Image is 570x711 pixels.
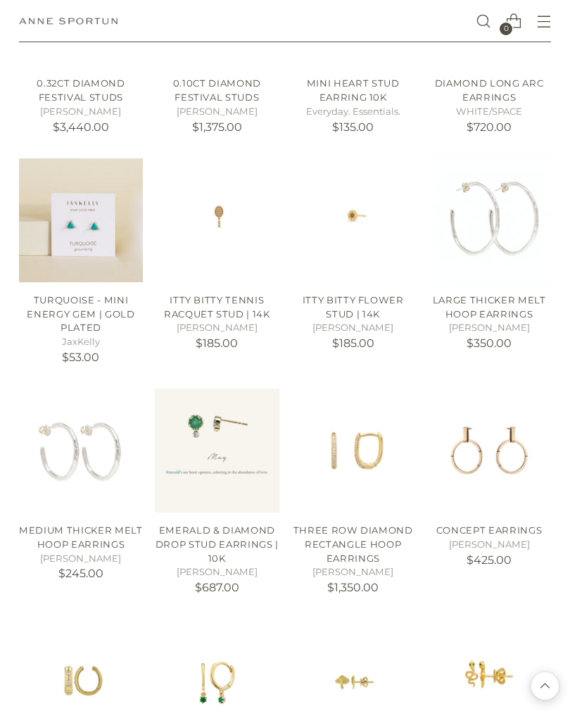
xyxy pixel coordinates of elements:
[58,567,103,580] span: $245.00
[62,351,99,364] span: $53.00
[436,524,543,536] a: Concept Earrings
[155,389,279,512] a: Emerald & Diamond Drop Stud Earrings | 10k
[53,120,109,134] span: $3,440.00
[427,105,551,119] h5: WHITE/SPACE
[19,524,143,550] a: Medium Thicker Melt Hoop Earrings
[293,524,413,563] a: Three Row Diamond Rectangle Hoop Earrings
[155,321,279,335] h5: [PERSON_NAME]
[529,7,558,36] button: Open menu modal
[19,105,143,119] h5: [PERSON_NAME]
[303,294,404,320] a: Itty Bitty Flower Stud | 14k
[427,158,551,282] a: Large Thicker Melt Hoop Earrings
[291,565,415,579] h5: [PERSON_NAME]
[332,336,374,350] span: $185.00
[164,294,270,320] a: Itty Bitty Tennis Racquet Stud | 14k
[467,553,512,567] span: $425.00
[427,538,551,552] h5: [PERSON_NAME]
[27,294,134,333] a: Turquoise - Mini Energy Gem | Gold Plated
[291,389,415,512] a: Three Row Diamond Rectangle Hoop Earrings
[291,105,415,119] h5: Everyday. Essentials.
[37,77,125,103] a: 0.32ct Diamond Festival Studs
[19,18,118,25] a: Anne Sportun Fine Jewellery
[332,120,374,134] span: $135.00
[173,77,261,103] a: 0.10ct Diamond Festival Studs
[433,294,546,320] a: Large Thicker Melt Hoop Earrings
[327,581,379,594] span: $1,350.00
[467,336,512,350] span: $350.00
[307,77,400,103] a: MINI HEART STUD EARRING 10k
[427,389,551,512] a: Concept Earrings
[192,120,242,134] span: $1,375.00
[156,524,279,563] a: Emerald & Diamond Drop Stud Earrings | 10k
[19,389,143,512] a: Medium Thicker Melt Hoop Earrings
[435,77,544,103] a: Diamond Long Arc Earrings
[467,120,512,134] span: $720.00
[469,7,498,36] a: Open search modal
[155,158,279,282] a: Itty Bitty Tennis Racquet Stud | 14k
[19,552,143,566] h5: [PERSON_NAME]
[196,336,238,350] span: $185.00
[195,581,239,594] span: $687.00
[19,335,143,349] h5: JaxKelly
[291,158,415,282] a: Itty Bitty Flower Stud | 14k
[500,23,512,35] span: 0
[499,7,528,36] a: Open cart modal
[291,321,415,335] h5: [PERSON_NAME]
[155,565,279,579] h5: [PERSON_NAME]
[155,105,279,119] h5: [PERSON_NAME]
[531,672,559,700] button: Back to top
[427,321,551,335] h5: [PERSON_NAME]
[19,158,143,282] a: Turquoise - Mini Energy Gem | Gold Plated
